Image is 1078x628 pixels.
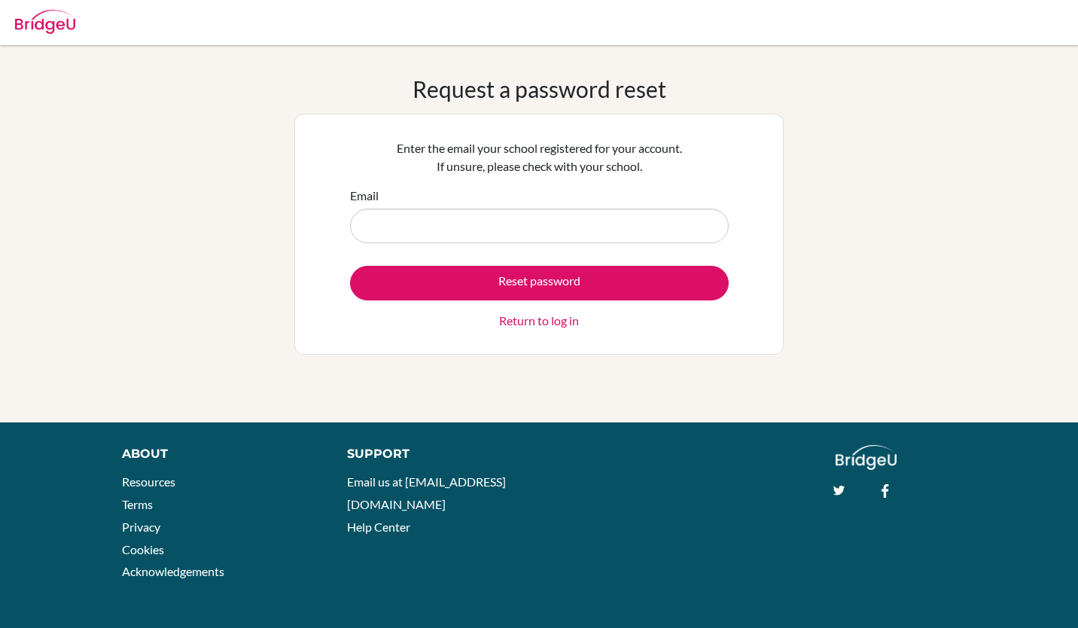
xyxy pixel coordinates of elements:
[350,139,729,175] p: Enter the email your school registered for your account. If unsure, please check with your school.
[499,312,579,330] a: Return to log in
[122,445,314,463] div: About
[347,474,506,511] a: Email us at [EMAIL_ADDRESS][DOMAIN_NAME]
[122,542,164,556] a: Cookies
[122,474,175,489] a: Resources
[15,10,75,34] img: Bridge-U
[122,564,224,578] a: Acknowledgements
[347,520,410,534] a: Help Center
[350,187,379,205] label: Email
[350,266,729,300] button: Reset password
[836,445,897,470] img: logo_white@2x-f4f0deed5e89b7ecb1c2cc34c3e3d731f90f0f143d5ea2071677605dd97b5244.png
[122,520,160,534] a: Privacy
[413,75,666,102] h1: Request a password reset
[347,445,523,463] div: Support
[122,497,153,511] a: Terms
